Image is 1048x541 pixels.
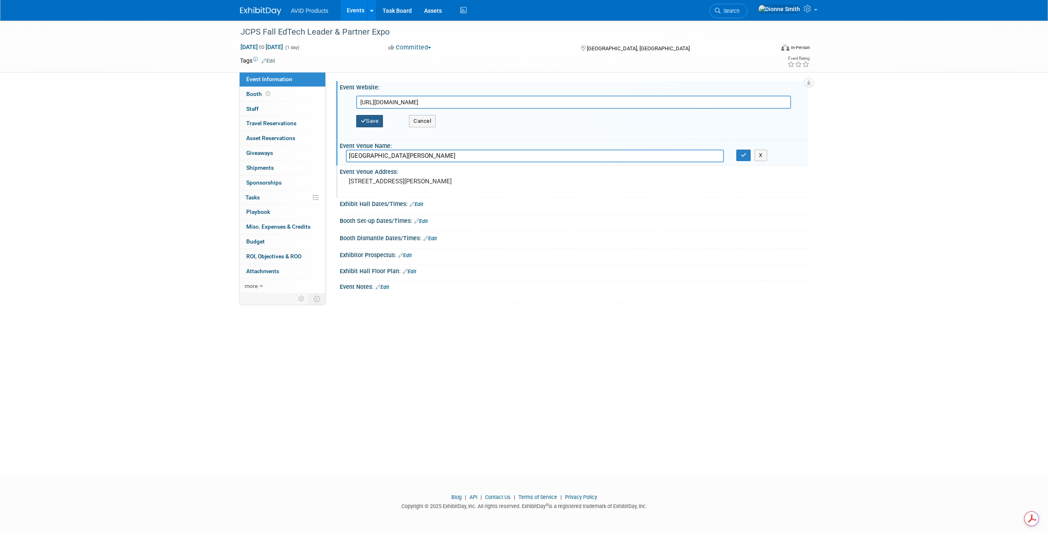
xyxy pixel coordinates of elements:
[246,105,259,112] span: Staff
[340,215,808,225] div: Booth Set-up Dates/Times:
[240,190,325,205] a: Tasks
[403,269,416,274] a: Edit
[240,56,275,65] td: Tags
[340,232,808,243] div: Booth Dismantle Dates/Times:
[240,249,325,264] a: ROI, Objectives & ROO
[246,91,272,97] span: Booth
[398,253,412,258] a: Edit
[246,253,301,260] span: ROI, Objectives & ROO
[308,293,325,304] td: Toggle Event Tabs
[245,283,258,289] span: more
[240,43,283,51] span: [DATE] [DATE]
[518,494,557,500] a: Terms of Service
[291,7,329,14] span: AVID Products
[410,201,423,207] a: Edit
[240,205,325,219] a: Playbook
[240,72,325,87] a: Event Information
[478,494,484,500] span: |
[246,238,265,245] span: Budget
[246,179,282,186] span: Sponsorships
[246,120,296,126] span: Travel Reservations
[246,150,273,156] span: Giveaways
[385,43,434,52] button: Committed
[758,5,801,14] img: Dionne Smith
[349,178,526,185] pre: [STREET_ADDRESS][PERSON_NAME]
[240,264,325,279] a: Attachments
[246,223,310,230] span: Misc. Expenses & Credits
[240,161,325,175] a: Shipments
[246,76,292,82] span: Event Information
[246,208,270,215] span: Playbook
[340,265,808,276] div: Exhibit Hall Floor Plan:
[240,7,281,15] img: ExhibitDay
[469,494,477,500] a: API
[558,494,564,500] span: |
[246,164,274,171] span: Shipments
[240,279,325,293] a: more
[376,284,389,290] a: Edit
[485,494,511,500] a: Contact Us
[463,494,468,500] span: |
[240,116,325,131] a: Travel Reservations
[565,494,597,500] a: Privacy Policy
[240,176,325,190] a: Sponsorships
[245,194,260,201] span: Tasks
[356,115,383,127] button: Save
[340,249,808,260] div: Exhibitor Prospectus:
[238,25,762,40] div: JCPS Fall EdTech Leader & Partner Expo
[546,503,549,507] sup: ®
[240,220,325,234] a: Misc. Expenses & Credits
[356,96,791,109] input: Enter URL
[246,268,279,274] span: Attachments
[340,166,808,176] div: Event Venue Address:
[240,102,325,116] a: Staff
[240,146,325,160] a: Giveaways
[340,140,808,150] div: Event Venue Name:
[451,494,462,500] a: Blog
[285,45,299,50] span: (1 day)
[261,58,275,64] a: Edit
[240,131,325,145] a: Asset Reservations
[340,281,808,291] div: Event Notes:
[710,4,747,18] a: Search
[409,115,436,127] button: Cancel
[414,218,428,224] a: Edit
[294,293,309,304] td: Personalize Event Tab Strip
[258,44,266,50] span: to
[587,45,690,52] span: [GEOGRAPHIC_DATA], [GEOGRAPHIC_DATA]
[240,234,325,249] a: Budget
[246,135,295,141] span: Asset Reservations
[791,44,810,51] div: In-Person
[512,494,517,500] span: |
[781,44,789,51] img: Format-Inperson.png
[340,198,808,208] div: Exhibit Hall Dates/Times:
[787,56,810,61] div: Event Rating
[240,87,325,101] a: Booth
[423,236,437,241] a: Edit
[754,150,767,161] button: X
[340,81,808,91] div: Event Website:
[726,43,810,55] div: Event Format
[721,8,740,14] span: Search
[264,91,272,97] span: Booth not reserved yet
